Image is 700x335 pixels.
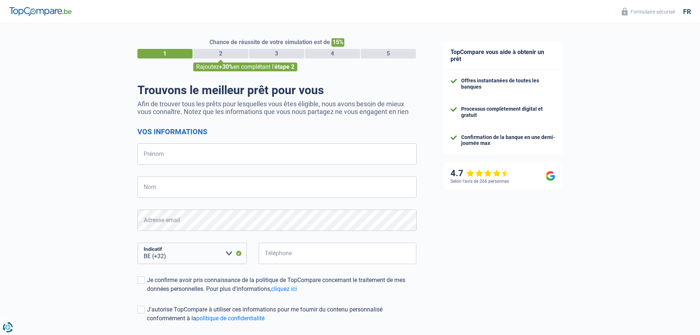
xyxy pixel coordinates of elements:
span: Chance de réussite de votre simulation est de [209,39,330,46]
span: +30% [219,63,233,70]
div: 2 [193,49,248,58]
div: 5 [361,49,416,58]
div: Je confirme avoir pris connaissance de la politique de TopCompare concernant le traitement de mes... [147,276,417,293]
div: TopCompare vous aide à obtenir un prêt [443,41,563,70]
a: cliquez ici [271,285,297,292]
div: Offres instantanées de toutes les banques [461,78,555,90]
input: 401020304 [259,243,417,264]
div: fr [683,8,691,16]
p: Afin de trouver tous les prêts pour lesquelles vous êtes éligible, nous avons besoin de mieux vou... [137,100,417,115]
h1: Trouvons le meilleur prêt pour vous [137,83,417,97]
a: politique de confidentialité [196,315,265,322]
button: Formulaire sécurisé [617,6,679,18]
div: Processus complètement digital et gratuit [461,106,555,118]
span: étape 2 [274,63,294,70]
h2: Vos informations [137,127,417,136]
div: 1 [137,49,193,58]
div: Rajoutez en complétant l' [193,63,297,71]
div: J'autorise TopCompare à utiliser ces informations pour me fournir du contenu personnalisé conform... [147,305,417,323]
span: 15% [331,38,344,47]
div: 4 [305,49,360,58]
div: Selon l’avis de 266 personnes [450,179,509,184]
div: Confirmation de la banque en une demi-journée max [461,134,555,147]
img: TopCompare Logo [9,7,72,16]
div: 3 [249,49,304,58]
div: 4.7 [450,168,510,179]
